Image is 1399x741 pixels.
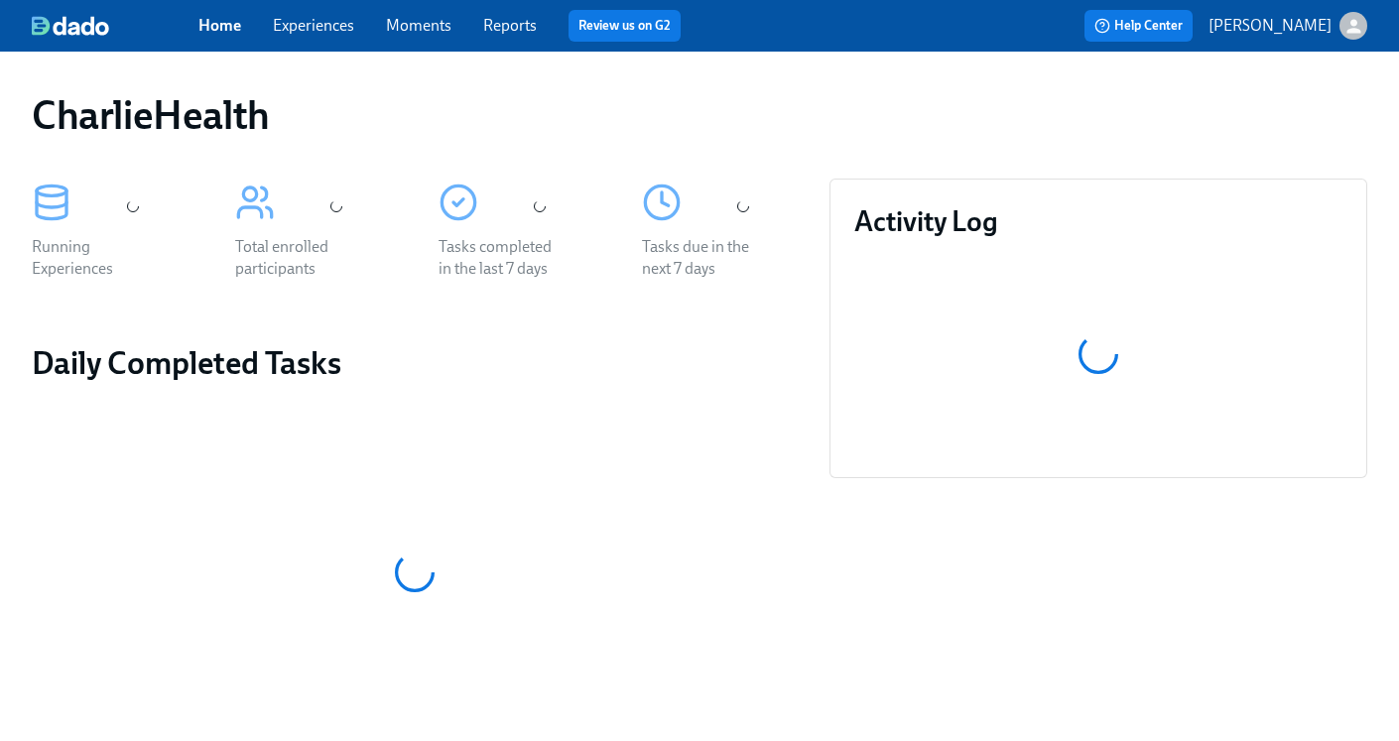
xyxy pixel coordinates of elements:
[386,16,451,35] a: Moments
[569,10,681,42] button: Review us on G2
[642,236,769,280] div: Tasks due in the next 7 days
[1084,10,1193,42] button: Help Center
[1094,16,1183,36] span: Help Center
[854,203,1342,239] h3: Activity Log
[32,343,798,383] h2: Daily Completed Tasks
[483,16,537,35] a: Reports
[1208,15,1332,37] p: [PERSON_NAME]
[439,236,566,280] div: Tasks completed in the last 7 days
[235,236,362,280] div: Total enrolled participants
[32,16,198,36] a: dado
[32,91,270,139] h1: CharlieHealth
[32,16,109,36] img: dado
[273,16,354,35] a: Experiences
[1208,12,1367,40] button: [PERSON_NAME]
[578,16,671,36] a: Review us on G2
[198,16,241,35] a: Home
[32,236,159,280] div: Running Experiences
